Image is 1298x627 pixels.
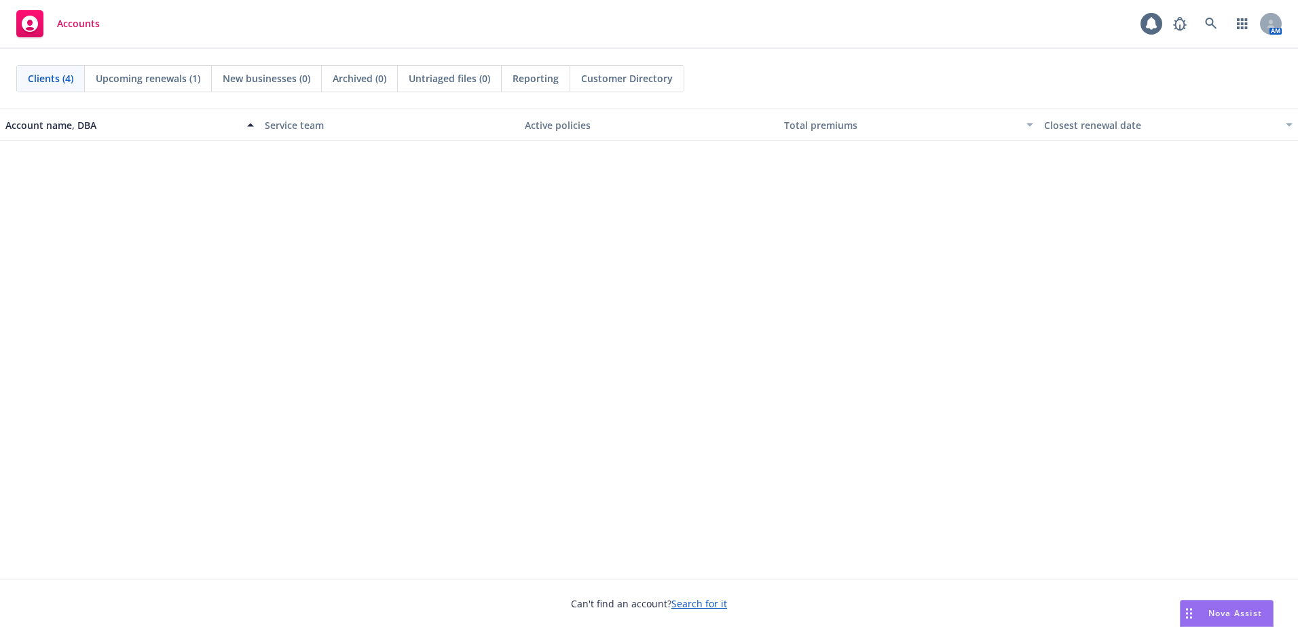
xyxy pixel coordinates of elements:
div: Closest renewal date [1044,118,1278,132]
a: Search [1198,10,1225,37]
span: Archived (0) [333,71,386,85]
span: New businesses (0) [223,71,310,85]
div: Drag to move [1181,601,1198,626]
span: Untriaged files (0) [409,71,490,85]
span: Upcoming renewals (1) [96,71,200,85]
a: Switch app [1229,10,1256,37]
span: Can't find an account? [571,596,727,611]
div: Active policies [525,118,773,132]
div: Account name, DBA [5,118,239,132]
button: Nova Assist [1180,600,1274,627]
button: Active policies [519,109,779,141]
a: Accounts [11,5,105,43]
button: Service team [259,109,519,141]
button: Closest renewal date [1039,109,1298,141]
div: Total premiums [784,118,1018,132]
span: Customer Directory [581,71,673,85]
span: Clients (4) [28,71,73,85]
a: Report a Bug [1166,10,1193,37]
span: Accounts [57,18,100,29]
button: Total premiums [779,109,1038,141]
a: Search for it [671,597,727,610]
div: Service team [265,118,513,132]
span: Reporting [513,71,559,85]
span: Nova Assist [1208,607,1262,619]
